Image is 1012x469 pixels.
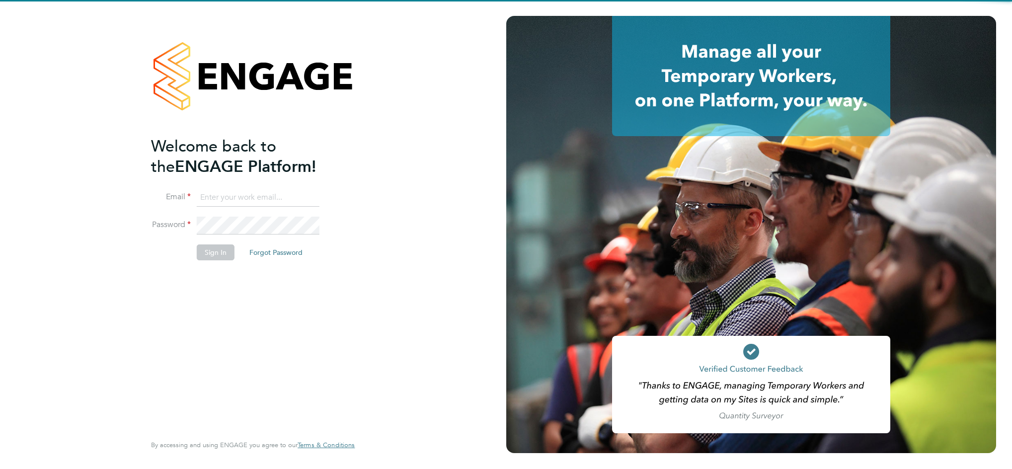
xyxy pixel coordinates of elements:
[241,244,311,260] button: Forgot Password
[151,136,345,177] h2: ENGAGE Platform!
[151,441,355,449] span: By accessing and using ENGAGE you agree to our
[151,220,191,230] label: Password
[151,192,191,202] label: Email
[298,441,355,449] a: Terms & Conditions
[197,189,319,207] input: Enter your work email...
[151,137,276,176] span: Welcome back to the
[197,244,234,260] button: Sign In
